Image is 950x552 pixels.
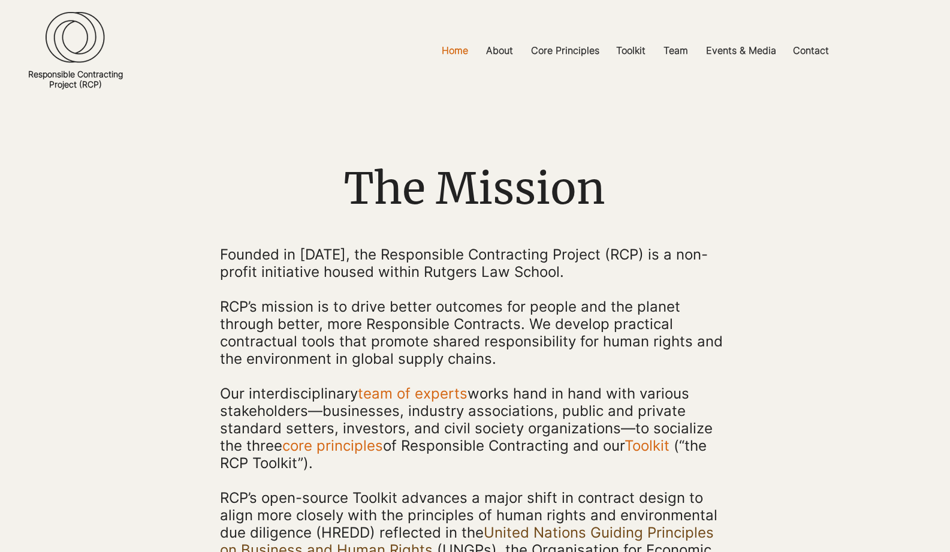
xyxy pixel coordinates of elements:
span: Our interdisciplinary works hand in hand with various stakeholders—businesses, industry associati... [220,385,713,454]
p: Contact [787,37,835,64]
p: Home [436,37,474,64]
span: RCP’s mission is to drive better outcomes for people and the planet through better, more Responsi... [220,298,723,367]
p: Core Principles [525,37,605,64]
a: Team [655,37,697,64]
a: Events & Media [697,37,784,64]
a: Core Principles [522,37,607,64]
p: Events & Media [700,37,782,64]
p: About [480,37,519,64]
a: team of experts [358,385,468,402]
span: (“the RCP Toolkit”). [220,437,707,472]
a: Home [433,37,477,64]
span: The Mission [344,161,605,216]
a: core principles [282,437,383,454]
nav: Site [331,37,939,64]
a: Responsible ContractingProject (RCP) [28,69,123,89]
a: Toolkit [607,37,655,64]
a: About [477,37,522,64]
p: Team [658,37,694,64]
span: Founded in [DATE], the Responsible Contracting Project (RCP) is a non-profit initiative housed wi... [220,246,708,280]
a: Contact [784,37,838,64]
p: Toolkit [610,37,652,64]
a: Toolkit [625,437,669,454]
